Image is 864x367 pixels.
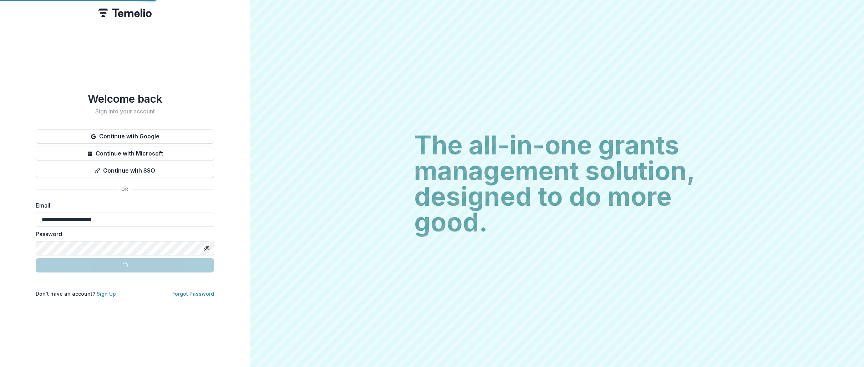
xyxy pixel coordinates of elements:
h1: Welcome back [36,92,214,105]
a: Forgot Password [172,291,214,297]
label: Email [36,201,210,210]
h2: Sign into your account [36,108,214,115]
img: Temelio [98,9,152,17]
button: Continue with SSO [36,164,214,178]
label: Password [36,230,210,238]
button: Toggle password visibility [201,243,213,254]
p: Don't have an account? [36,290,116,297]
button: Continue with Microsoft [36,147,214,161]
a: Sign Up [97,291,116,297]
button: Continue with Google [36,129,214,144]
